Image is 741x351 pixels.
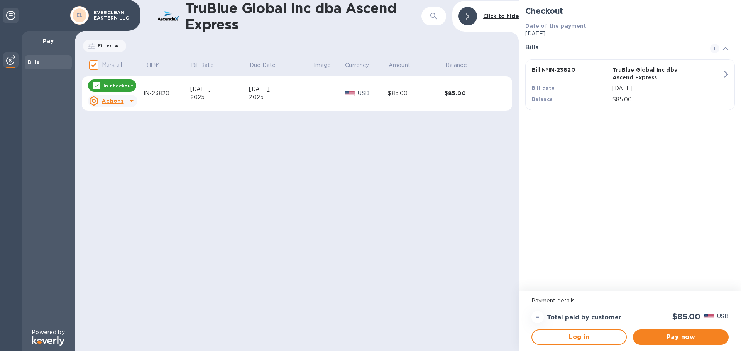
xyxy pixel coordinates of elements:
p: USD [717,312,729,321]
span: 1 [710,44,719,53]
img: USD [345,91,355,96]
h3: Total paid by customer [547,314,621,321]
div: 2025 [190,93,249,101]
p: Pay [28,37,69,45]
div: $85.00 [445,89,501,97]
u: Actions [102,98,123,104]
span: Bill № [144,61,170,69]
p: Balance [445,61,467,69]
p: Bill № IN-23820 [532,66,609,74]
p: Payment details [531,297,729,305]
span: Amount [389,61,420,69]
span: Bill Date [191,61,224,69]
p: Bill Date [191,61,214,69]
div: 2025 [249,93,313,101]
b: Bills [28,59,39,65]
h2: Checkout [525,6,735,16]
div: IN-23820 [144,89,190,97]
p: Amount [389,61,410,69]
b: Bill date [532,85,555,91]
img: USD [704,314,714,319]
p: Mark all [102,61,122,69]
b: Balance [532,96,553,102]
button: Pay now [633,329,729,345]
p: Bill № [144,61,160,69]
p: Due Date [250,61,276,69]
b: Click to hide [483,13,519,19]
p: Filter [95,42,112,49]
h3: Bills [525,44,701,51]
span: Balance [445,61,477,69]
div: = [531,311,544,323]
div: [DATE], [190,85,249,93]
div: $85.00 [388,89,445,97]
div: [DATE], [249,85,313,93]
p: Image [314,61,331,69]
b: EL [76,12,83,18]
img: Logo [32,336,64,346]
p: Currency [345,61,369,69]
p: In checkout [103,82,133,89]
span: Due Date [250,61,286,69]
p: $85.00 [612,96,722,104]
p: USD [358,89,388,97]
p: EVERCLEAN EASTERN LLC [94,10,132,21]
p: [DATE] [612,84,722,92]
span: Log in [538,333,620,342]
h2: $85.00 [672,312,700,321]
span: Pay now [639,333,722,342]
p: [DATE] [525,30,735,38]
button: Log in [531,329,627,345]
p: TruBlue Global Inc dba Ascend Express [612,66,690,81]
b: Date of the payment [525,23,587,29]
button: Bill №IN-23820TruBlue Global Inc dba Ascend ExpressBill date[DATE]Balance$85.00 [525,59,735,110]
p: Powered by [32,328,64,336]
